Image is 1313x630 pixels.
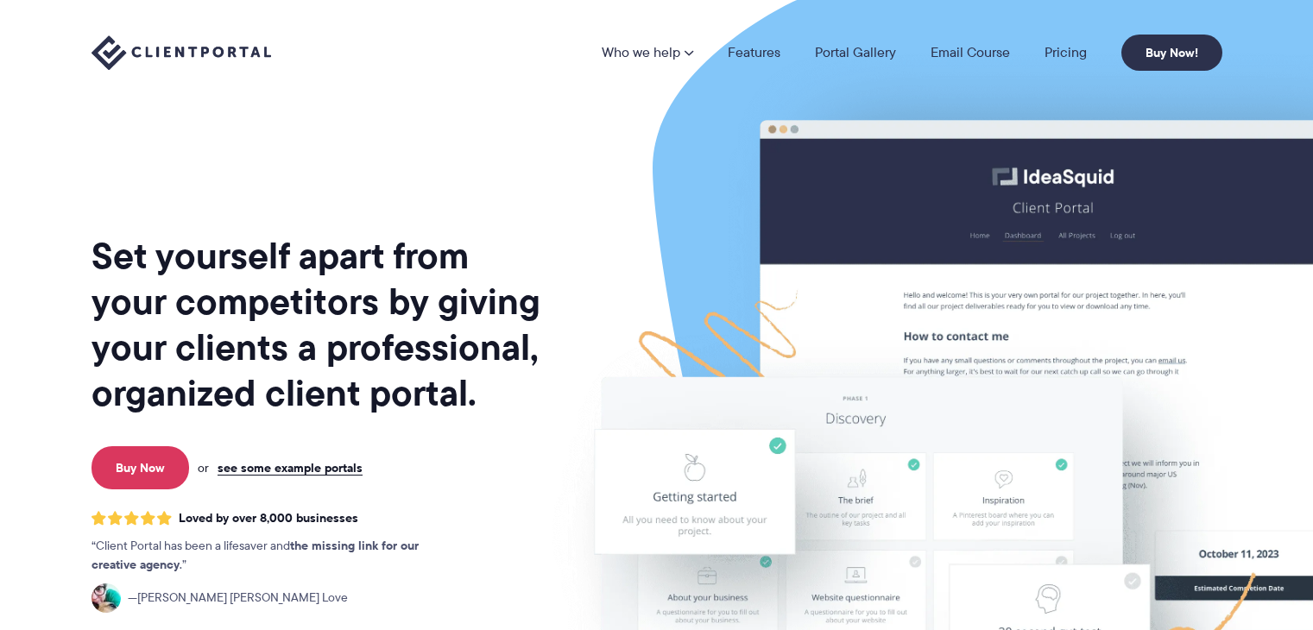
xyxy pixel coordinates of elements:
a: Portal Gallery [815,46,896,60]
a: Pricing [1045,46,1087,60]
a: Features [728,46,780,60]
a: Buy Now! [1121,35,1222,71]
a: Buy Now [92,446,189,489]
strong: the missing link for our creative agency [92,536,419,574]
a: Who we help [602,46,693,60]
a: see some example portals [218,460,363,476]
span: or [198,460,209,476]
span: Loved by over 8,000 businesses [179,511,358,526]
a: Email Course [931,46,1010,60]
h1: Set yourself apart from your competitors by giving your clients a professional, organized client ... [92,233,544,416]
span: [PERSON_NAME] [PERSON_NAME] Love [128,589,348,608]
p: Client Portal has been a lifesaver and . [92,537,454,575]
